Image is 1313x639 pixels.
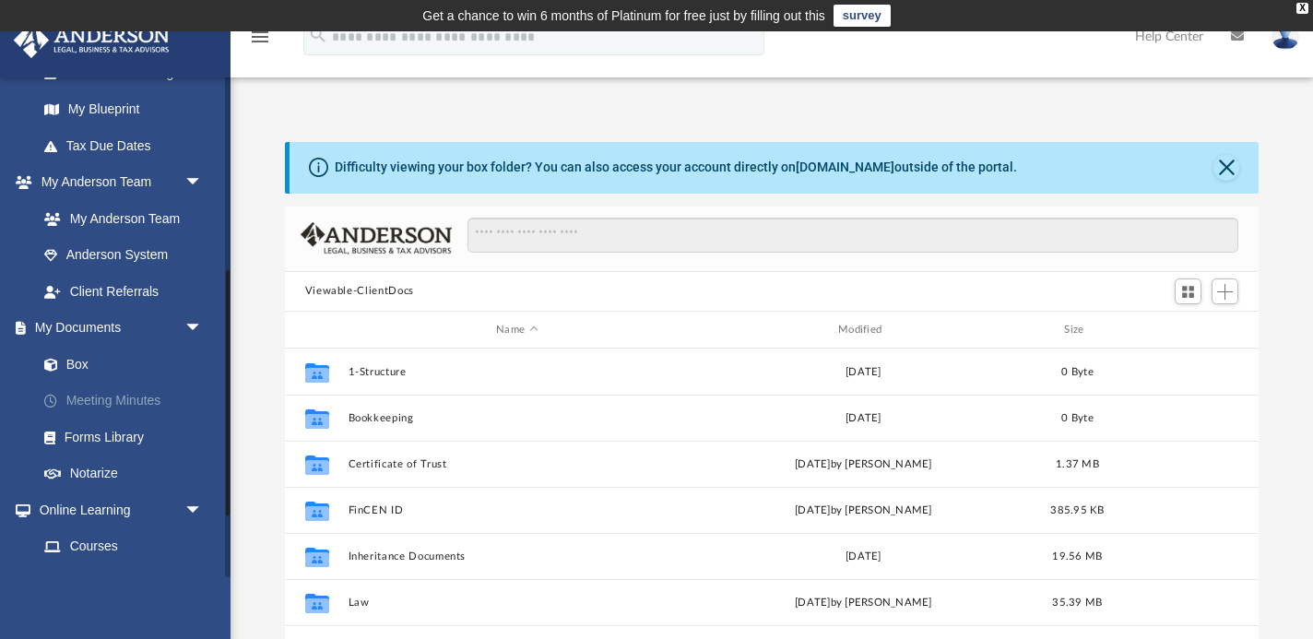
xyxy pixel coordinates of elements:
[184,491,221,529] span: arrow_drop_down
[1061,413,1094,423] span: 0 Byte
[249,35,271,48] a: menu
[26,346,221,383] a: Box
[8,22,175,58] img: Anderson Advisors Platinum Portal
[335,158,1017,177] div: Difficulty viewing your box folder? You can also access your account directly on outside of the p...
[694,456,1033,473] div: [DATE] by [PERSON_NAME]
[1056,459,1099,469] span: 1.37 MB
[26,91,221,128] a: My Blueprint
[694,503,1033,519] div: [DATE] by [PERSON_NAME]
[1122,322,1251,338] div: id
[348,366,686,378] button: 1-Structure
[184,164,221,202] span: arrow_drop_down
[26,200,212,237] a: My Anderson Team
[308,25,328,45] i: search
[796,160,894,174] a: [DOMAIN_NAME]
[693,322,1032,338] div: Modified
[26,419,221,456] a: Forms Library
[26,528,221,565] a: Courses
[422,5,825,27] div: Get a chance to win 6 months of Platinum for free just by filling out this
[249,26,271,48] i: menu
[305,283,414,300] button: Viewable-ClientDocs
[26,273,221,310] a: Client Referrals
[1040,322,1114,338] div: Size
[347,322,685,338] div: Name
[13,491,221,528] a: Online Learningarrow_drop_down
[1050,505,1104,515] span: 385.95 KB
[26,383,231,420] a: Meeting Minutes
[13,310,231,347] a: My Documentsarrow_drop_down
[694,410,1033,427] div: [DATE]
[348,458,686,470] button: Certificate of Trust
[26,456,231,492] a: Notarize
[1061,367,1094,377] span: 0 Byte
[694,549,1033,565] div: [DATE]
[348,550,686,562] button: Inheritance Documents
[1213,155,1239,181] button: Close
[26,237,221,274] a: Anderson System
[26,127,231,164] a: Tax Due Dates
[834,5,891,27] a: survey
[1052,598,1102,608] span: 35.39 MB
[694,364,1033,381] div: [DATE]
[1296,3,1308,14] div: close
[348,597,686,609] button: Law
[1212,278,1239,304] button: Add
[348,412,686,424] button: Bookkeeping
[184,310,221,348] span: arrow_drop_down
[292,322,338,338] div: id
[26,564,212,601] a: Video Training
[1175,278,1202,304] button: Switch to Grid View
[1272,23,1299,50] img: User Pic
[13,164,221,201] a: My Anderson Teamarrow_drop_down
[348,504,686,516] button: FinCEN ID
[467,218,1238,253] input: Search files and folders
[694,595,1033,611] div: [DATE] by [PERSON_NAME]
[1052,551,1102,562] span: 19.56 MB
